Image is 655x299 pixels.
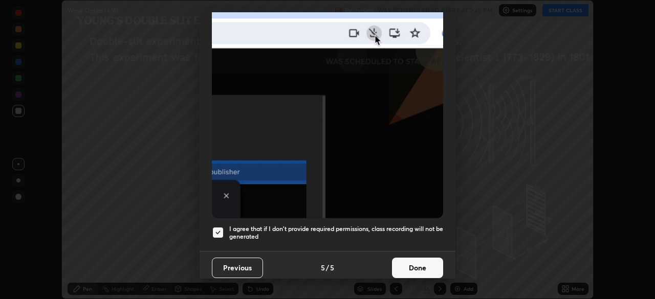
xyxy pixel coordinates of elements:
[330,262,334,273] h4: 5
[326,262,329,273] h4: /
[212,258,263,278] button: Previous
[321,262,325,273] h4: 5
[392,258,443,278] button: Done
[229,225,443,241] h5: I agree that if I don't provide required permissions, class recording will not be generated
